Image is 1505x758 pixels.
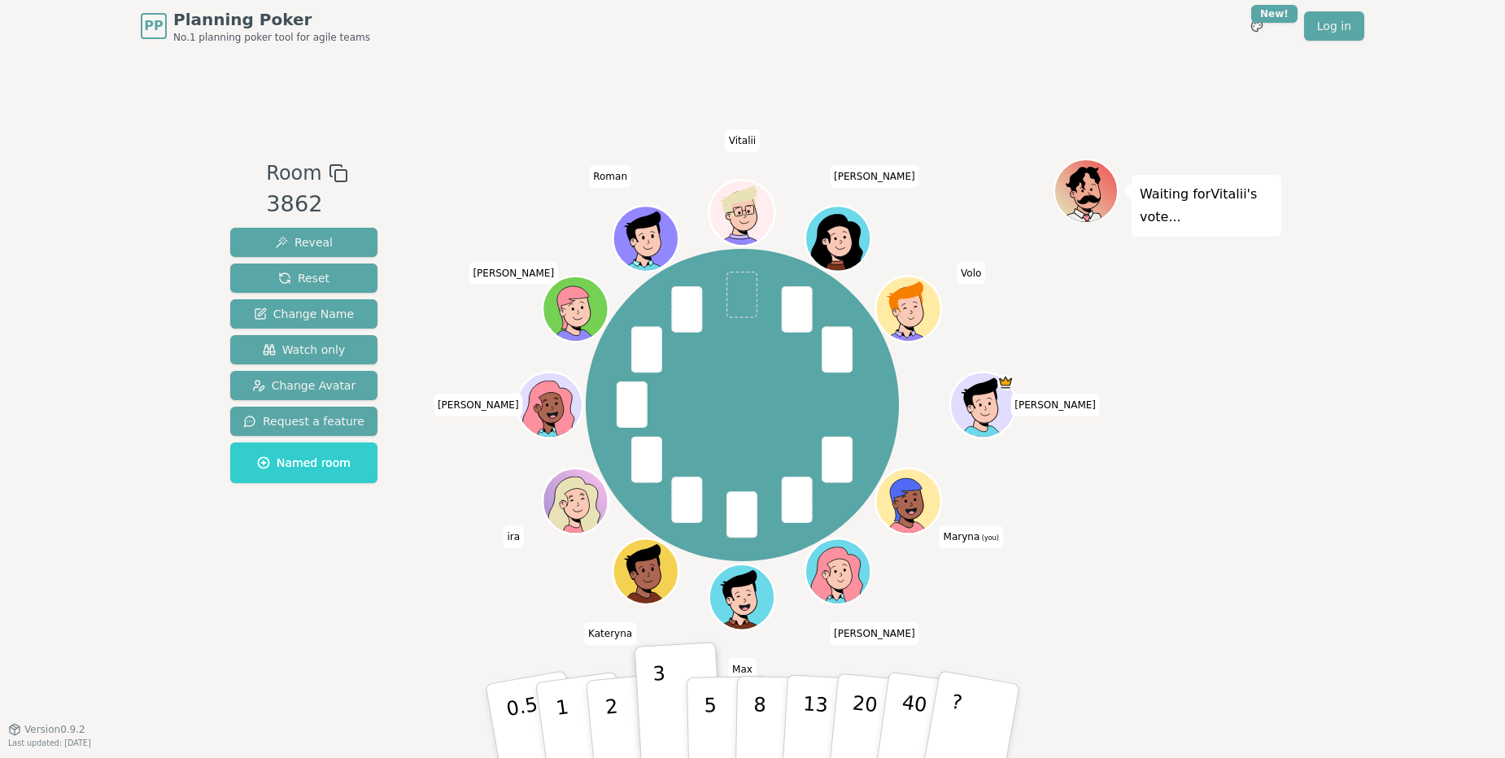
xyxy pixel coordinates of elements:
[266,159,321,188] span: Room
[1242,11,1272,41] button: New!
[24,723,85,736] span: Version 0.9.2
[830,622,919,645] span: Click to change your name
[263,342,346,358] span: Watch only
[1304,11,1364,41] a: Log in
[1010,394,1100,416] span: Click to change your name
[252,377,356,394] span: Change Avatar
[8,723,85,736] button: Version0.9.2
[230,264,377,293] button: Reset
[957,262,985,285] span: Click to change your name
[830,165,919,188] span: Click to change your name
[257,455,351,471] span: Named room
[725,129,760,152] span: Click to change your name
[243,413,364,429] span: Request a feature
[230,407,377,436] button: Request a feature
[230,371,377,400] button: Change Avatar
[278,270,329,286] span: Reset
[1140,183,1273,229] p: Waiting for Vitalii 's vote...
[275,234,333,250] span: Reveal
[584,622,636,645] span: Click to change your name
[230,442,377,483] button: Named room
[230,299,377,329] button: Change Name
[878,470,940,532] button: Click to change your avatar
[8,738,91,747] span: Last updated: [DATE]
[254,306,354,322] span: Change Name
[589,165,631,188] span: Click to change your name
[266,188,347,221] div: 3862
[230,228,377,257] button: Reveal
[503,525,524,548] span: Click to change your name
[940,525,1003,548] span: Click to change your name
[997,374,1014,390] span: Gunnar is the host
[173,8,370,31] span: Planning Poker
[979,534,999,542] span: (you)
[652,662,670,751] p: 3
[434,394,523,416] span: Click to change your name
[144,16,163,36] span: PP
[173,31,370,44] span: No.1 planning poker tool for agile teams
[728,658,757,681] span: Click to change your name
[469,262,558,285] span: Click to change your name
[230,335,377,364] button: Watch only
[1251,5,1298,23] div: New!
[141,8,370,44] a: PPPlanning PokerNo.1 planning poker tool for agile teams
